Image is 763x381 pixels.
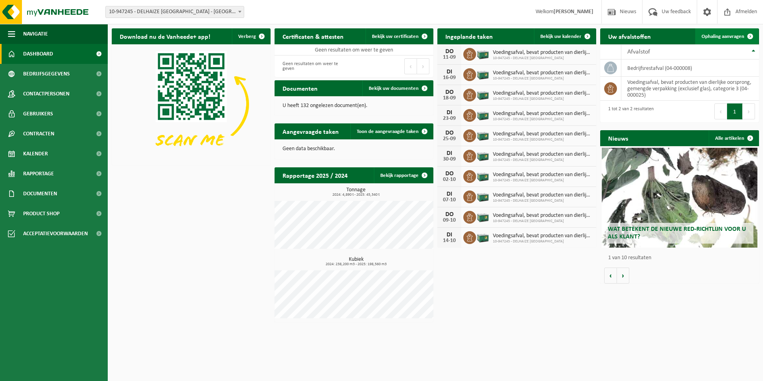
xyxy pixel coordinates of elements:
span: Documenten [23,184,57,204]
span: Navigatie [23,24,48,44]
span: Contracten [23,124,54,144]
span: 10-947245 - DELHAIZE [GEOGRAPHIC_DATA] [493,117,592,122]
h2: Download nu de Vanheede+ app! [112,28,218,44]
div: 14-10 [441,238,457,244]
button: Volgende [617,268,629,284]
button: Previous [714,103,727,119]
span: Voedingsafval, bevat producten van dierlijke oorsprong, gemengde verpakking (exc... [493,50,592,56]
span: 10-947245 - DELHAIZE SINT-MICHIELS - SINT-MICHIELS [106,6,244,18]
button: Previous [404,58,417,74]
img: PB-LB-0680-HPE-GN-01 [476,210,490,223]
span: Gebruikers [23,104,53,124]
span: Contactpersonen [23,84,69,104]
span: 2024: 4,890 t - 2025: 45,340 t [279,193,433,197]
h2: Uw afvalstoffen [600,28,659,44]
p: U heeft 132 ongelezen document(en). [283,103,425,109]
p: 1 van 10 resultaten [608,255,755,261]
div: DO [441,89,457,95]
img: PB-LB-0680-HPE-GN-01 [476,169,490,183]
img: PB-LB-0680-HPE-GN-01 [476,189,490,203]
span: Voedingsafval, bevat producten van dierlijke oorsprong, gemengde verpakking (exc... [493,192,592,198]
a: Toon de aangevraagde taken [350,123,433,139]
span: Acceptatievoorwaarden [23,224,88,244]
h3: Tonnage [279,187,433,197]
span: Voedingsafval, bevat producten van dierlijke oorsprong, gemengde verpakking (exc... [493,172,592,178]
td: bedrijfsrestafval (04-000008) [621,60,759,77]
div: 02-10 [441,177,457,183]
div: Geen resultaten om weer te geven [279,58,350,75]
div: DI [441,150,457,157]
td: Geen resultaten om weer te geven [275,44,433,56]
span: 10-947245 - DELHAIZE [GEOGRAPHIC_DATA] [493,76,592,81]
span: Toon de aangevraagde taken [357,129,419,134]
img: PB-LB-0680-HPE-GN-01 [476,87,490,101]
img: PB-LB-0680-HPE-GN-01 [476,230,490,244]
h2: Rapportage 2025 / 2024 [275,167,356,183]
button: 1 [727,103,743,119]
span: Voedingsafval, bevat producten van dierlijke oorsprong, gemengde verpakking (exc... [493,131,592,137]
img: PB-LB-0680-HPE-GN-01 [476,149,490,162]
span: Bekijk uw documenten [369,86,419,91]
span: Dashboard [23,44,53,64]
h2: Nieuws [600,130,636,146]
span: 10-947245 - DELHAIZE [GEOGRAPHIC_DATA] [493,198,592,203]
span: Kalender [23,144,48,164]
span: 10-947245 - DELHAIZE SINT-MICHIELS - SINT-MICHIELS [105,6,244,18]
a: Bekijk uw kalender [534,28,595,44]
div: DI [441,191,457,197]
img: PB-LB-0680-HPE-GN-01 [476,128,490,142]
span: Bekijk uw kalender [540,34,581,39]
span: 10-947245 - DELHAIZE [GEOGRAPHIC_DATA] [493,158,592,163]
span: 10-947245 - DELHAIZE [GEOGRAPHIC_DATA] [493,239,592,244]
div: 18-09 [441,95,457,101]
a: Bekijk uw certificaten [366,28,433,44]
a: Ophaling aanvragen [695,28,758,44]
span: Ophaling aanvragen [702,34,744,39]
span: Rapportage [23,164,54,184]
button: Next [743,103,755,119]
span: 10-947245 - DELHAIZE [GEOGRAPHIC_DATA] [493,219,592,224]
img: PB-LB-0680-HPE-GN-01 [476,108,490,121]
h2: Ingeplande taken [437,28,501,44]
div: DO [441,171,457,177]
div: 11-09 [441,55,457,60]
div: 1 tot 2 van 2 resultaten [604,103,654,120]
strong: [PERSON_NAME] [553,9,593,15]
a: Wat betekent de nieuwe RED-richtlijn voor u als klant? [602,148,757,248]
div: 09-10 [441,218,457,223]
img: Download de VHEPlus App [112,44,271,164]
div: DI [441,232,457,238]
a: Bekijk uw documenten [362,80,433,96]
h3: Kubiek [279,257,433,266]
div: DO [441,48,457,55]
span: Voedingsafval, bevat producten van dierlijke oorsprong, gemengde verpakking (exc... [493,151,592,158]
button: Verberg [232,28,270,44]
span: Voedingsafval, bevat producten van dierlijke oorsprong, gemengde verpakking (exc... [493,70,592,76]
h2: Certificaten & attesten [275,28,352,44]
span: 10-947245 - DELHAIZE [GEOGRAPHIC_DATA] [493,137,592,142]
div: DI [441,109,457,116]
div: 16-09 [441,75,457,81]
span: 10-947245 - DELHAIZE [GEOGRAPHIC_DATA] [493,56,592,61]
span: Voedingsafval, bevat producten van dierlijke oorsprong, gemengde verpakking (exc... [493,233,592,239]
h2: Aangevraagde taken [275,123,347,139]
span: Product Shop [23,204,59,224]
span: 10-947245 - DELHAIZE [GEOGRAPHIC_DATA] [493,178,592,183]
h2: Documenten [275,80,326,96]
div: DO [441,211,457,218]
a: Bekijk rapportage [374,167,433,183]
p: Geen data beschikbaar. [283,146,425,152]
span: 2024: 238,200 m3 - 2025: 198,560 m3 [279,262,433,266]
span: Verberg [238,34,256,39]
div: 30-09 [441,157,457,162]
span: Wat betekent de nieuwe RED-richtlijn voor u als klant? [608,226,746,240]
td: voedingsafval, bevat producten van dierlijke oorsprong, gemengde verpakking (exclusief glas), cat... [621,77,759,101]
span: Bedrijfsgegevens [23,64,70,84]
div: DO [441,130,457,136]
span: Voedingsafval, bevat producten van dierlijke oorsprong, gemengde verpakking (exc... [493,90,592,97]
button: Next [417,58,429,74]
div: 25-09 [441,136,457,142]
div: 07-10 [441,197,457,203]
span: Bekijk uw certificaten [372,34,419,39]
a: Alle artikelen [709,130,758,146]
